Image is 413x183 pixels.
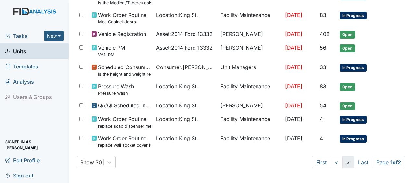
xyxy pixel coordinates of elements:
small: replace soap dispenser med room [98,123,151,129]
small: Med Cabinet doors [98,19,146,25]
button: New [44,31,64,41]
span: In Progress [340,64,367,72]
span: Location : King St. [156,82,198,90]
span: Location : King St. [156,11,198,19]
span: 4 [320,135,323,141]
span: Edit Profile [5,155,40,165]
span: Work Order Routine Med Cabinet doors [98,11,146,25]
span: In Progress [340,135,367,143]
span: [DATE] [285,102,302,109]
span: [DATE] [285,31,302,37]
span: Asset : 2014 Ford 13332 [156,30,213,38]
td: [PERSON_NAME] [218,99,282,113]
span: Signed in as [PERSON_NAME] [5,140,64,150]
span: [DATE] [285,44,302,51]
td: [PERSON_NAME] [218,28,282,41]
span: Sign out [5,170,33,180]
td: Facility Maintenance [218,80,282,99]
small: Is the height and weight record current through the previous month? [98,71,151,77]
span: Consumer : [PERSON_NAME][GEOGRAPHIC_DATA] [156,63,215,71]
span: Page [372,156,405,168]
span: Open [340,102,355,110]
span: 408 [320,31,330,37]
span: Vehicle Registration [98,30,146,38]
a: Tasks [5,32,44,40]
span: Location : King St. [156,115,198,123]
span: Location : King St. [156,134,198,142]
td: Facility Maintenance [218,113,282,132]
a: > [342,156,354,168]
span: In Progress [340,116,367,124]
span: Pressure Wash Pressure Wash [98,82,134,96]
a: First [312,156,331,168]
td: Facility Maintenance [218,132,282,151]
td: Unit Managers [218,61,282,80]
span: Work Order Routine replace wall socket cover kitchen [98,134,151,148]
span: 83 [320,12,326,18]
span: [DATE] [285,83,302,90]
div: Show 30 [80,158,102,166]
small: replace wall socket cover kitchen [98,142,151,148]
span: In Progress [340,12,367,19]
td: Facility Maintenance [218,8,282,28]
td: [PERSON_NAME] [218,41,282,60]
span: Scheduled Consumer Chart Review Is the height and weight record current through the previous month? [98,63,151,77]
a: Last [354,156,372,168]
span: Templates [5,61,38,71]
span: [DATE] [285,12,302,18]
span: Location : King St. [156,102,198,109]
span: Open [340,83,355,91]
span: 54 [320,102,326,109]
span: [DATE] [285,64,302,70]
span: Open [340,44,355,52]
strong: 1 of 2 [390,159,401,165]
span: Vehicle PM VAN PM [98,44,125,58]
span: Asset : 2014 Ford 13332 [156,44,213,52]
span: Open [340,31,355,39]
span: QA/QI Scheduled Inspection [98,102,151,109]
span: Units [5,46,26,56]
a: < [331,156,343,168]
span: 33 [320,64,326,70]
small: Pressure Wash [98,90,134,96]
span: [DATE] [285,116,302,122]
span: 4 [320,116,323,122]
small: VAN PM [98,52,125,58]
span: [DATE] [285,135,302,141]
nav: task-pagination [312,156,405,168]
span: 56 [320,44,326,51]
span: Analysis [5,77,34,87]
span: 83 [320,83,326,90]
span: Work Order Routine replace soap dispenser med room [98,115,151,129]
